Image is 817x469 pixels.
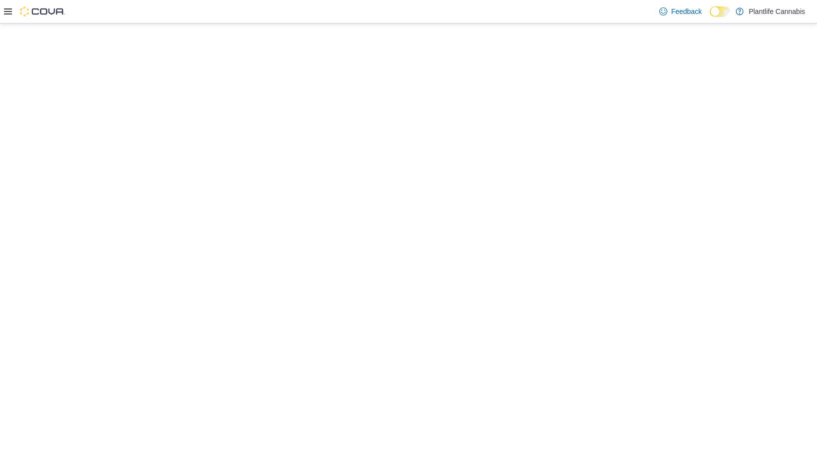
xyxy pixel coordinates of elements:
[655,1,706,21] a: Feedback
[710,6,731,17] input: Dark Mode
[749,5,805,17] p: Plantlife Cannabis
[20,6,65,16] img: Cova
[671,6,702,16] span: Feedback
